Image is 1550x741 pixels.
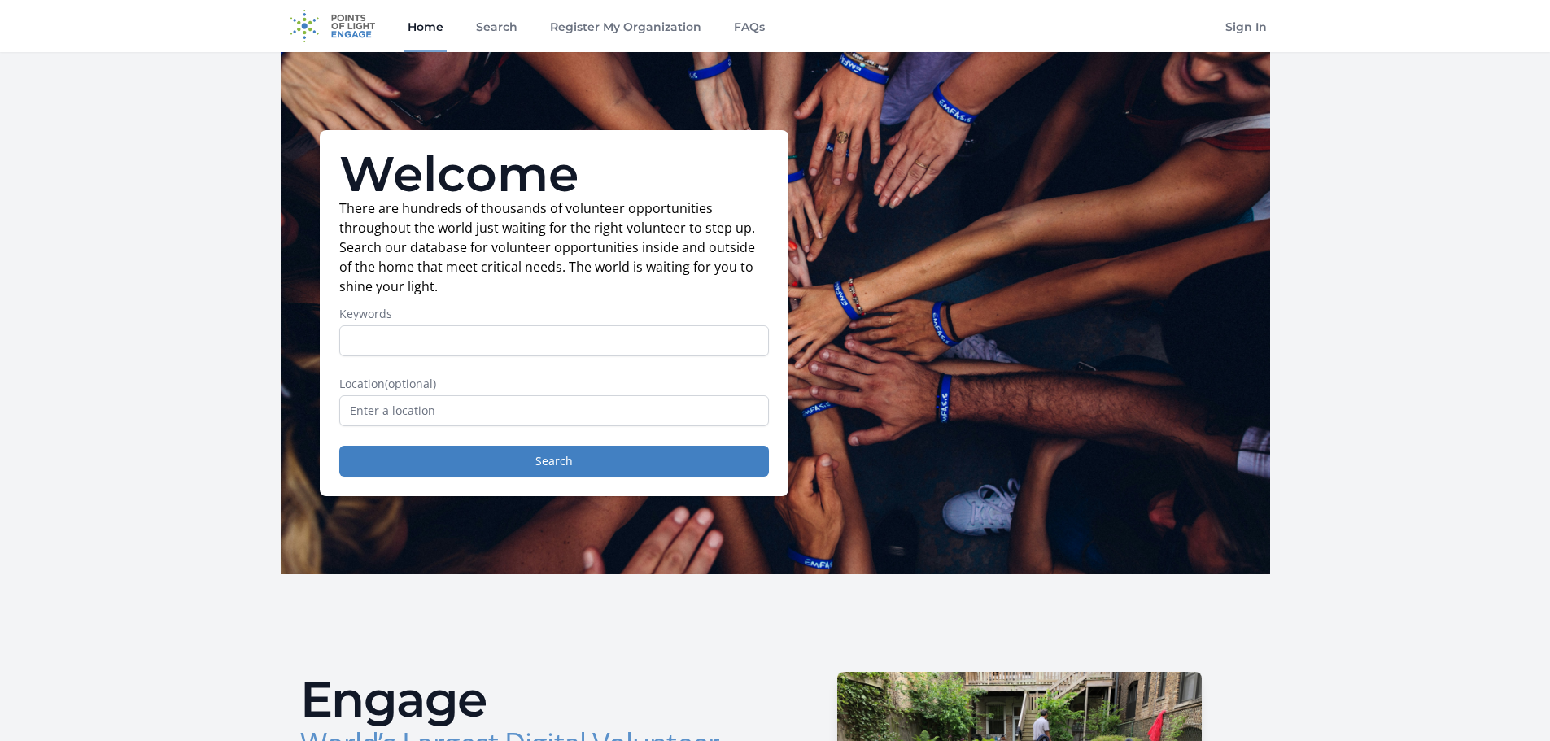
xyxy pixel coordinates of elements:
[339,198,769,296] p: There are hundreds of thousands of volunteer opportunities throughout the world just waiting for ...
[339,446,769,477] button: Search
[385,376,436,391] span: (optional)
[339,395,769,426] input: Enter a location
[300,675,762,724] h2: Engage
[339,376,769,392] label: Location
[339,306,769,322] label: Keywords
[339,150,769,198] h1: Welcome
